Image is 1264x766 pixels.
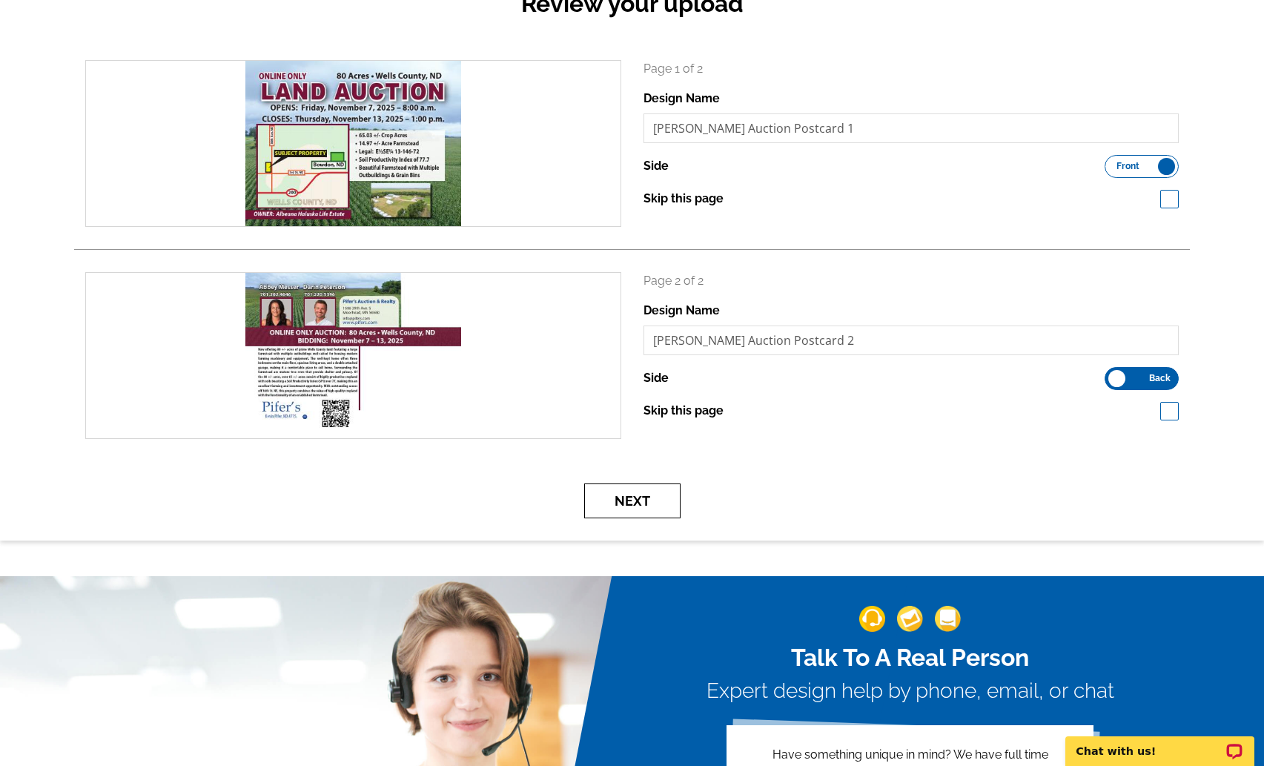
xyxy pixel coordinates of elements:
[643,60,1179,78] p: Page 1 of 2
[643,326,1179,355] input: File Name
[643,402,724,420] label: Skip this page
[584,483,681,518] button: Next
[897,606,923,632] img: support-img-2.png
[643,113,1179,143] input: File Name
[1149,374,1171,382] span: Back
[859,606,885,632] img: support-img-1.png
[643,190,724,208] label: Skip this page
[707,644,1114,672] h2: Talk To A Real Person
[1056,719,1264,766] iframe: LiveChat chat widget
[1116,162,1139,170] span: Front
[643,90,720,108] label: Design Name
[643,272,1179,290] p: Page 2 of 2
[707,678,1114,704] h3: Expert design help by phone, email, or chat
[643,157,669,175] label: Side
[643,369,669,387] label: Side
[643,302,720,320] label: Design Name
[935,606,961,632] img: support-img-3_1.png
